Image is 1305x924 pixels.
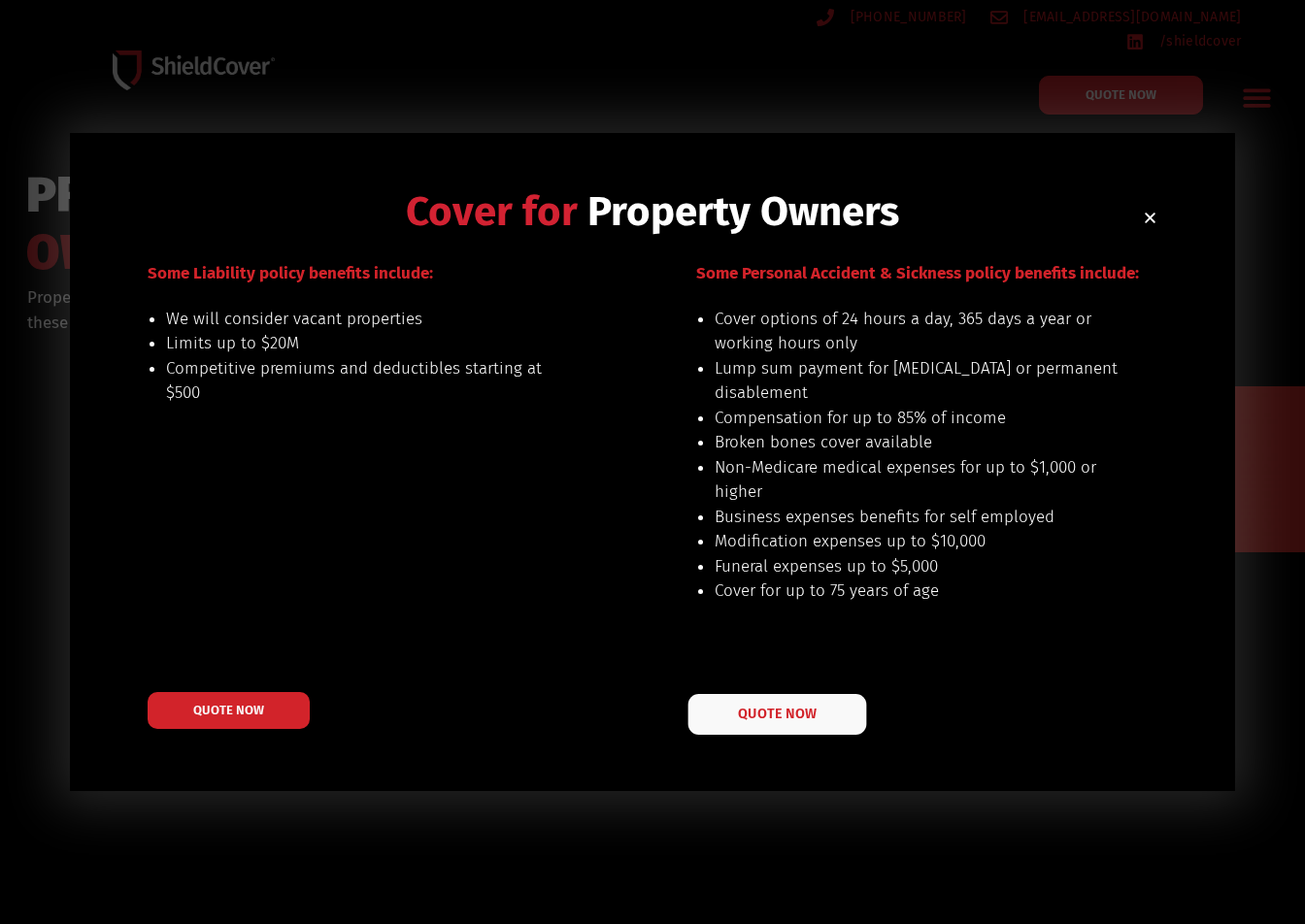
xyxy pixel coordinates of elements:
[696,263,1139,283] span: Some Personal Accident & Sickness policy benefits include:
[166,307,571,332] li: We will consider vacant properties
[148,263,433,283] span: Some Liability policy benefits include:
[715,554,1120,579] li: Funeral expenses up to $5,000
[715,529,1120,554] li: Modification expenses up to $10,000
[688,694,867,735] a: QUOTE NOW
[715,406,1120,431] li: Compensation for up to 85% of income
[166,331,571,356] li: Limits up to $20M
[587,187,899,236] span: Property Owners
[166,356,571,406] li: Competitive premiums and deductibles starting at $500
[715,356,1120,406] li: Lump sum payment for [MEDICAL_DATA] or permanent disablement
[1143,211,1157,225] a: Close
[715,455,1120,505] li: Non-Medicare medical expenses for up to $1,000 or higher
[715,307,1120,356] li: Cover options of 24 hours a day, 365 days a year or working hours only
[715,430,1120,455] li: Broken bones cover available
[193,704,264,716] span: QUOTE NOW
[406,187,578,236] span: Cover for
[738,708,816,721] span: QUOTE NOW
[715,578,1120,604] li: Cover for up to 75 years of age
[715,505,1120,530] li: Business expenses benefits for self employed
[148,692,310,729] a: QUOTE NOW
